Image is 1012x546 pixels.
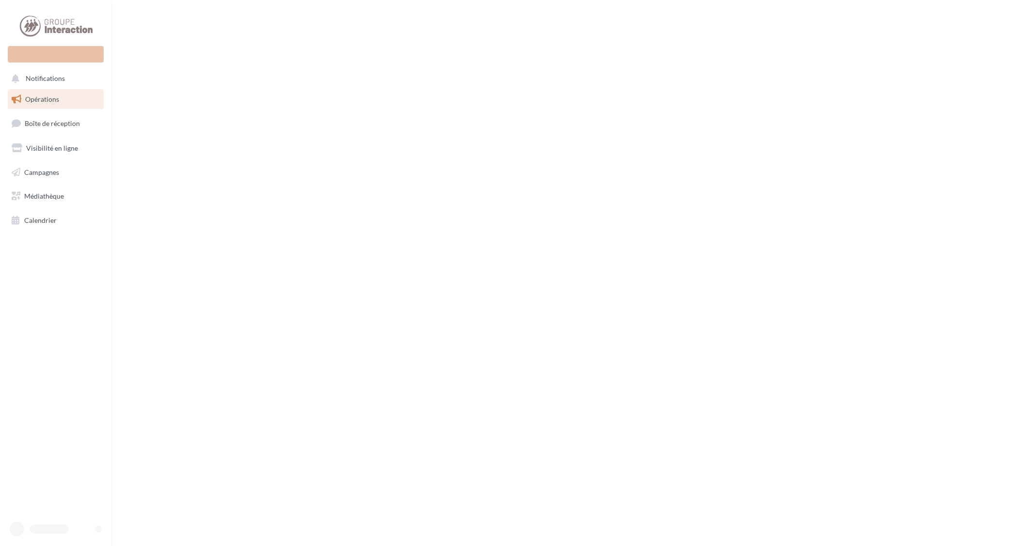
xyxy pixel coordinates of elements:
a: Calendrier [6,210,106,231]
a: Visibilité en ligne [6,138,106,158]
a: Opérations [6,89,106,109]
div: Nouvelle campagne [8,46,104,62]
span: Médiathèque [24,192,64,200]
a: Campagnes [6,162,106,183]
a: Médiathèque [6,186,106,206]
a: Boîte de réception [6,113,106,134]
span: Calendrier [24,216,57,224]
span: Boîte de réception [25,119,80,127]
span: Campagnes [24,168,59,176]
span: Opérations [25,95,59,103]
span: Visibilité en ligne [26,144,78,152]
span: Notifications [26,75,65,83]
